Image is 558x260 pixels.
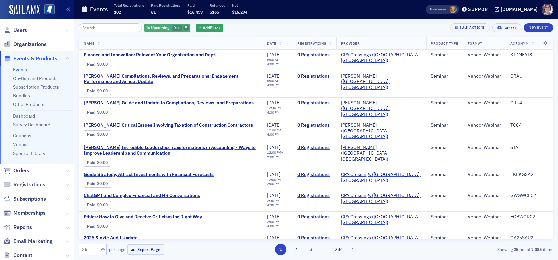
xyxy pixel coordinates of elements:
[267,220,288,228] div: –
[84,108,111,116] div: Paid: 0 - $0
[468,235,501,241] div: Vendor Webinar
[297,214,332,220] a: 0 Registrations
[84,145,258,156] span: Surgent's Incredible Leadership Transformations in Accounting - Ways to Improve Leadership and Co...
[341,193,422,204] span: CPA Crossings (Rochester, MI)
[13,224,32,231] span: Reports
[267,177,282,182] time: 12:00 PM
[431,145,458,151] div: Seminar
[97,88,108,93] span: $0.00
[267,214,281,220] span: [DATE]
[267,219,280,224] time: 2:00 PM
[400,246,553,252] div: Showing out of items
[97,202,108,207] span: $0.00
[468,6,491,12] div: Support
[144,24,190,32] div: Yes
[84,122,253,128] a: [PERSON_NAME] Critical Issues Involving Taxation of Construction Contractors
[13,101,44,107] a: Other Products
[13,55,57,62] span: Events & Products
[267,52,281,58] span: [DATE]
[501,6,538,12] div: [DOMAIN_NAME]
[468,52,501,58] div: Vendor Webinar
[297,52,332,58] a: 0 Registrations
[267,41,276,46] span: Date
[87,202,95,207] a: Paid
[341,235,422,247] span: CPA Crossings (Rochester, MI)
[84,87,111,95] div: Paid: 0 - $0
[510,73,548,79] div: CRAU
[468,100,501,106] div: Vendor Webinar
[341,52,422,64] span: CPA Crossings (Rochester, MI)
[13,209,46,217] span: Memberships
[13,167,29,174] span: Orders
[13,141,29,147] a: Venues
[333,244,344,255] button: 284
[84,41,94,46] span: Name
[84,172,214,178] span: Guide Strategy, Attract Investments with Financial Forecasts
[267,73,281,79] span: [DATE]
[13,238,53,245] span: Email Marketing
[84,100,254,106] span: Surgent's Guide and Update to Compilations, Reviews, and Preparations
[9,5,40,15] img: SailAMX
[87,132,97,137] span: :
[431,193,458,199] div: Seminar
[290,244,302,255] button: 2
[341,193,422,204] a: CPA Crossings ([GEOGRAPHIC_DATA], [GEOGRAPHIC_DATA])
[431,41,458,46] span: Product Type
[468,193,501,199] div: Vendor Webinar
[267,128,282,132] time: 12:00 PM
[510,172,548,178] div: EKEKGSA2
[530,246,543,252] strong: 7,085
[13,84,59,90] a: Subscription Products
[44,4,55,15] img: SailAMX
[87,224,95,229] a: Paid
[4,224,32,231] a: Reports
[341,172,422,183] a: CPA Crossings ([GEOGRAPHIC_DATA], [GEOGRAPHIC_DATA])
[4,55,57,62] a: Events & Products
[492,23,521,32] button: Export
[450,23,490,32] button: Bulk Actions
[114,3,144,8] p: Total Registrations
[431,73,458,79] div: Seminar
[267,128,288,137] div: –
[87,132,95,137] a: Paid
[510,145,548,151] div: STAL
[127,244,164,255] button: Export Page
[151,3,180,8] p: Paid Registrations
[510,100,548,106] div: CRU4
[82,246,97,253] div: 25
[13,93,30,99] a: Bundles
[84,100,254,106] a: [PERSON_NAME] Guide and Update to Compilations, Reviews, and Preparations
[495,7,540,12] button: [DOMAIN_NAME]
[87,160,95,165] a: Paid
[13,41,47,48] span: Organizations
[187,9,203,15] span: $16,459
[431,122,458,128] div: Seminar
[84,122,253,128] span: Surgent's Critical Issues Involving Taxation of Construction Contractors
[430,7,436,11] div: Also
[87,110,97,115] span: :
[174,25,180,30] span: Yes
[341,100,422,118] span: Surgent (Radnor, PA)
[203,25,221,31] span: Add Filter
[13,252,32,259] span: Content
[267,150,288,159] div: –
[90,5,108,13] h1: Events
[13,133,31,139] a: Coupons
[267,83,280,87] time: 4:00 PM
[341,73,422,91] span: Surgent (Radnor, PA)
[297,235,332,241] a: 0 Registrations
[267,203,280,207] time: 4:30 PM
[510,235,548,241] div: GA25SAU2
[84,214,202,220] a: Ethics: How to Give and Receive Criticism the Right Way
[87,88,95,93] a: Paid
[97,224,108,229] span: $0.00
[84,193,200,199] a: ChatGPT and Complex Financial and HR Conversations
[510,122,548,128] div: TCC4
[431,235,458,241] div: Seminar
[97,181,108,186] span: $0.00
[196,24,223,32] button: AddFilter
[13,76,58,81] a: On-Demand Products
[297,145,332,151] a: 0 Registrations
